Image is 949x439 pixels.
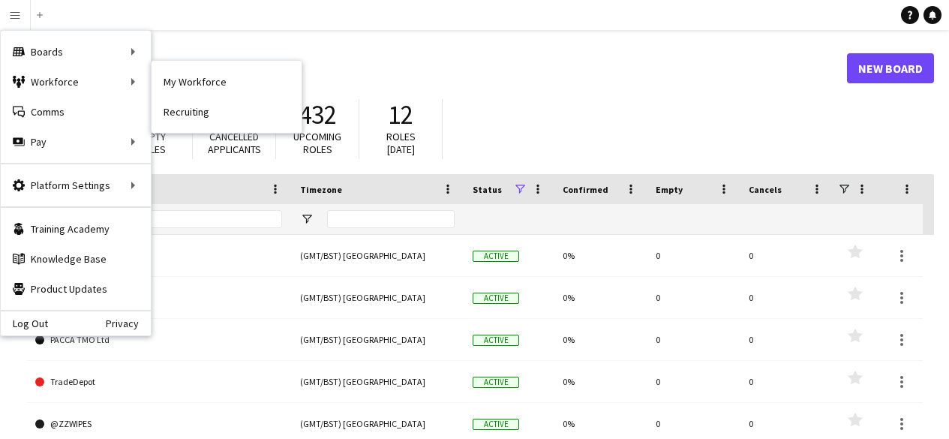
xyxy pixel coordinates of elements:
[1,244,151,274] a: Knowledge Base
[563,184,608,195] span: Confirmed
[300,184,342,195] span: Timezone
[106,317,151,329] a: Privacy
[300,212,314,226] button: Open Filter Menu
[740,361,833,402] div: 0
[740,277,833,318] div: 0
[388,98,413,131] span: 12
[1,214,151,244] a: Training Academy
[152,97,302,127] a: Recruiting
[386,130,416,156] span: Roles [DATE]
[740,235,833,276] div: 0
[1,317,48,329] a: Log Out
[1,127,151,157] div: Pay
[554,319,647,360] div: 0%
[554,277,647,318] div: 0%
[473,184,502,195] span: Status
[291,319,464,360] div: (GMT/BST) [GEOGRAPHIC_DATA]
[1,37,151,67] div: Boards
[554,235,647,276] div: 0%
[1,170,151,200] div: Platform Settings
[62,210,282,228] input: Board name Filter Input
[291,361,464,402] div: (GMT/BST) [GEOGRAPHIC_DATA]
[647,319,740,360] div: 0
[208,130,261,156] span: Cancelled applicants
[299,98,337,131] span: 432
[35,277,282,319] a: Ad Clients
[1,67,151,97] div: Workforce
[740,319,833,360] div: 0
[554,361,647,402] div: 0%
[473,335,519,346] span: Active
[647,235,740,276] div: 0
[1,274,151,304] a: Product Updates
[291,277,464,318] div: (GMT/BST) [GEOGRAPHIC_DATA]
[35,319,282,361] a: PACCA TMO Ltd
[26,57,847,80] h1: Boards
[647,277,740,318] div: 0
[35,361,282,403] a: TradeDepot
[1,97,151,127] a: Comms
[327,210,455,228] input: Timezone Filter Input
[473,419,519,430] span: Active
[473,377,519,388] span: Active
[656,184,683,195] span: Empty
[473,251,519,262] span: Active
[647,361,740,402] div: 0
[293,130,341,156] span: Upcoming roles
[847,53,934,83] a: New Board
[152,67,302,97] a: My Workforce
[749,184,782,195] span: Cancels
[473,293,519,304] span: Active
[291,235,464,276] div: (GMT/BST) [GEOGRAPHIC_DATA]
